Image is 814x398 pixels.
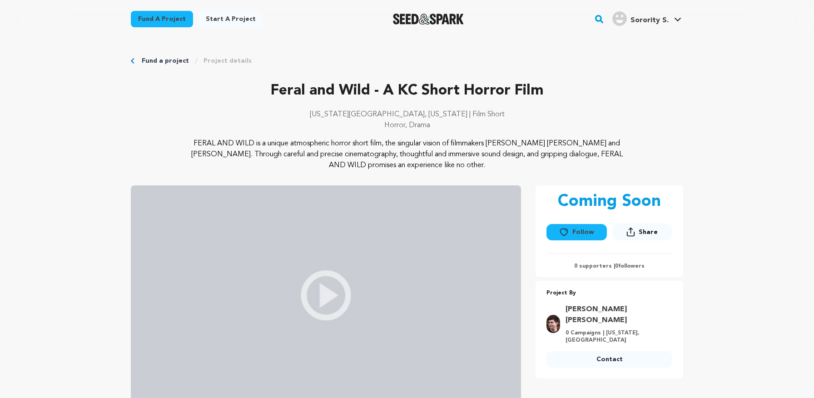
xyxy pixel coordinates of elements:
p: Feral and Wild - A KC Short Horror Film [131,80,683,102]
a: Start a project [199,11,263,27]
img: user.png [612,11,627,26]
a: Fund a project [131,11,193,27]
a: Sorority S.'s Profile [610,10,683,26]
a: Project details [203,56,252,65]
a: Fund a project [142,56,189,65]
a: Seed&Spark Homepage [393,14,464,25]
a: Goto Adler Moss profile [566,304,667,326]
div: Sorority S.'s Profile [612,11,669,26]
button: Share [612,224,672,240]
p: Horror, Drama [131,120,683,131]
div: Breadcrumb [131,56,683,65]
span: Sorority S. [630,17,669,24]
span: Share [639,228,658,237]
p: 0 supporters | followers [546,263,672,270]
p: 0 Campaigns | [US_STATE], [GEOGRAPHIC_DATA] [566,329,667,344]
a: Contact [546,351,672,368]
p: Project By [546,288,672,298]
img: 8e27f56789bf1257.jpg [546,315,560,333]
span: Share [612,224,672,244]
button: Follow [546,224,606,240]
span: Sorority S.'s Profile [610,10,683,29]
span: 0 [615,264,618,269]
p: [US_STATE][GEOGRAPHIC_DATA], [US_STATE] | Film Short [131,109,683,120]
p: FERAL AND WILD is a unique atmospheric horror short film, the singular vision of filmmakers [PERS... [186,138,628,171]
img: Seed&Spark Logo Dark Mode [393,14,464,25]
p: Coming Soon [558,193,661,211]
